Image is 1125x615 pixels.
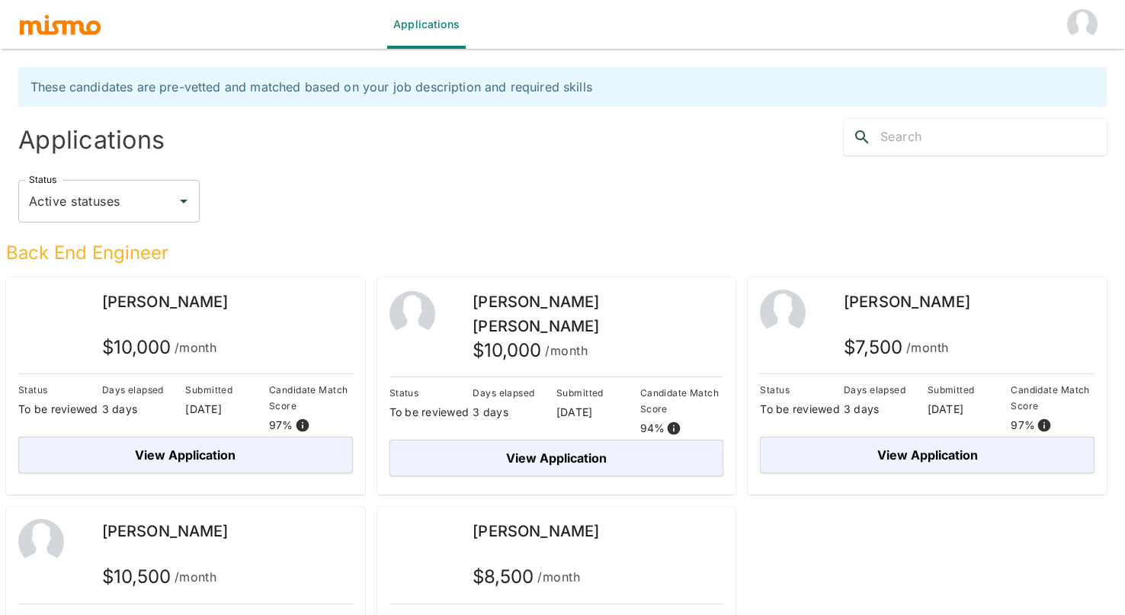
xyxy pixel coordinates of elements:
[640,421,665,436] p: 94 %
[545,340,588,361] span: /month
[928,382,1011,398] p: Submitted
[269,382,353,414] p: Candidate Match Score
[175,337,217,358] span: /month
[102,402,186,417] p: 3 days
[1011,418,1035,433] p: 97 %
[18,402,102,417] p: To be reviewed
[906,337,949,358] span: /month
[473,338,588,363] h5: $ 10,000
[760,437,1095,473] button: View Application
[185,402,269,417] p: [DATE]
[102,293,229,311] span: [PERSON_NAME]
[30,79,592,94] span: These candidates are pre-vetted and matched based on your job description and required skills
[1011,382,1095,414] p: Candidate Match Score
[473,293,599,335] span: [PERSON_NAME] [PERSON_NAME]
[666,421,681,436] svg: View resume score details
[844,382,928,398] p: Days elapsed
[760,402,844,417] p: To be reviewed
[185,382,269,398] p: Submitted
[556,385,640,401] p: Submitted
[760,290,806,335] img: 2Q==
[389,385,473,401] p: Status
[389,405,473,420] p: To be reviewed
[928,402,1011,417] p: [DATE]
[537,566,580,588] span: /month
[473,565,580,589] h5: $ 8,500
[473,385,556,401] p: Days elapsed
[18,437,353,473] button: View Application
[295,418,310,433] svg: View resume score details
[18,519,64,565] img: 2Q==
[389,440,724,476] button: View Application
[18,382,102,398] p: Status
[844,293,970,311] span: [PERSON_NAME]
[556,405,640,420] p: [DATE]
[175,566,217,588] span: /month
[389,291,435,337] img: 2Q==
[844,402,928,417] p: 3 days
[269,418,293,433] p: 97 %
[6,241,1107,265] h5: Back End Engineer
[473,522,599,540] span: [PERSON_NAME]
[760,382,844,398] p: Status
[18,125,556,155] h4: Applications
[1067,9,1098,40] img: Jinal Jhaveri
[18,13,102,36] img: logo
[844,335,949,360] h5: $ 7,500
[1037,418,1052,433] svg: View resume score details
[18,290,64,335] img: iza9rk3a8q1ydzchl72anv1bn2qs
[880,125,1107,149] input: Search
[173,191,194,212] button: Open
[29,173,56,186] label: Status
[102,522,229,540] span: [PERSON_NAME]
[473,405,556,420] p: 3 days
[844,119,880,155] button: search
[102,382,186,398] p: Days elapsed
[389,519,435,565] img: tt83w3pzruq7wvsj8yt6pd195nz4
[640,385,724,417] p: Candidate Match Score
[102,335,217,360] h5: $ 10,000
[102,565,217,589] h5: $ 10,500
